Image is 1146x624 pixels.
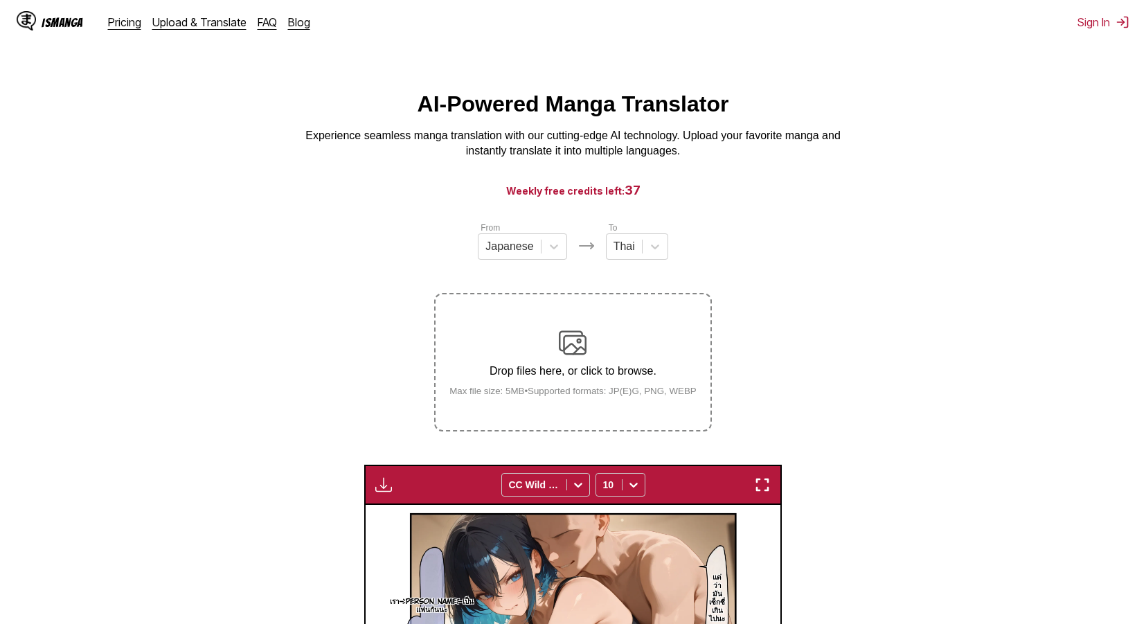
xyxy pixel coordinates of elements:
[438,386,708,396] small: Max file size: 5MB • Supported formats: JP(E)G, PNG, WEBP
[418,91,729,117] h1: AI-Powered Manga Translator
[296,128,850,159] p: Experience seamless manga translation with our cutting-edge AI technology. Upload your favorite m...
[1077,15,1129,29] button: Sign In
[17,11,108,33] a: IsManga LogoIsManga
[578,238,595,254] img: Languages icon
[152,15,247,29] a: Upload & Translate
[375,476,392,493] img: Download translated images
[754,476,771,493] img: Enter fullscreen
[609,223,618,233] label: To
[481,223,500,233] label: From
[438,365,708,377] p: Drop files here, or click to browse.
[42,16,83,29] div: IsManga
[387,595,476,617] p: เรา[PERSON_NAME]เป็นแฟนกันนะ
[17,11,36,30] img: IsManga Logo
[33,181,1113,199] h3: Weekly free credits left:
[288,15,310,29] a: Blog
[1116,15,1129,29] img: Sign out
[108,15,141,29] a: Pricing
[258,15,277,29] a: FAQ
[625,183,641,197] span: 37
